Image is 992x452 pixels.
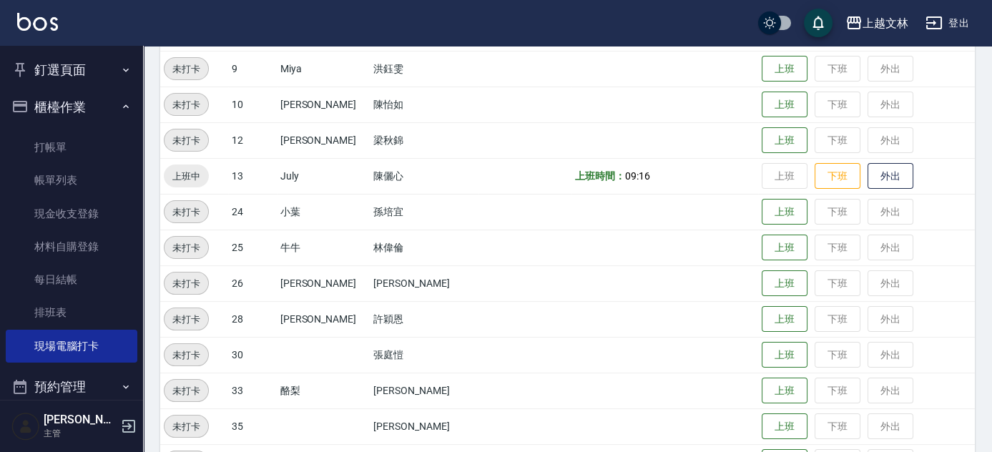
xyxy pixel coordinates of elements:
button: 上班 [762,92,807,118]
button: 上班 [762,270,807,297]
button: save [804,9,833,37]
h5: [PERSON_NAME] [44,413,117,427]
td: [PERSON_NAME] [370,408,478,444]
a: 排班表 [6,296,137,329]
span: 未打卡 [164,205,208,220]
span: 未打卡 [164,97,208,112]
td: 30 [228,337,277,373]
td: 小葉 [277,194,370,230]
td: [PERSON_NAME] [277,265,370,301]
button: 預約管理 [6,368,137,406]
td: 酪梨 [277,373,370,408]
td: [PERSON_NAME] [277,87,370,122]
a: 帳單列表 [6,164,137,197]
td: 洪鈺雯 [370,51,478,87]
button: 上班 [762,342,807,368]
td: 24 [228,194,277,230]
span: 未打卡 [164,419,208,434]
b: 上班時間： [575,170,625,182]
td: 12 [228,122,277,158]
td: 林偉倫 [370,230,478,265]
span: 09:16 [625,170,650,182]
span: 未打卡 [164,312,208,327]
td: 26 [228,265,277,301]
td: 孫培宜 [370,194,478,230]
span: 未打卡 [164,62,208,77]
button: 上班 [762,127,807,154]
a: 現金收支登錄 [6,197,137,230]
td: 陳儷心 [370,158,478,194]
td: 陳怡如 [370,87,478,122]
td: 許穎恩 [370,301,478,337]
button: 外出 [868,163,913,190]
img: Person [11,412,40,441]
button: 上班 [762,378,807,404]
a: 材料自購登錄 [6,230,137,263]
span: 未打卡 [164,240,208,255]
button: 上越文林 [840,9,914,38]
button: 上班 [762,235,807,261]
span: 未打卡 [164,348,208,363]
a: 現場電腦打卡 [6,330,137,363]
p: 主管 [44,427,117,440]
td: 梁秋錦 [370,122,478,158]
td: [PERSON_NAME] [277,122,370,158]
span: 未打卡 [164,133,208,148]
button: 上班 [762,306,807,333]
td: 33 [228,373,277,408]
td: [PERSON_NAME] [370,265,478,301]
td: 25 [228,230,277,265]
div: 上越文林 [863,14,908,32]
a: 每日結帳 [6,263,137,296]
button: 櫃檯作業 [6,89,137,126]
button: 釘選頁面 [6,51,137,89]
button: 登出 [920,10,975,36]
td: 9 [228,51,277,87]
td: [PERSON_NAME] [277,301,370,337]
a: 打帳單 [6,131,137,164]
td: Miya [277,51,370,87]
button: 上班 [762,56,807,82]
button: 上班 [762,199,807,225]
td: 35 [228,408,277,444]
td: 10 [228,87,277,122]
button: 上班 [762,413,807,440]
td: [PERSON_NAME] [370,373,478,408]
td: 張庭愷 [370,337,478,373]
td: July [277,158,370,194]
button: 下班 [815,163,860,190]
td: 13 [228,158,277,194]
span: 未打卡 [164,276,208,291]
span: 上班中 [164,169,209,184]
span: 未打卡 [164,383,208,398]
td: 牛牛 [277,230,370,265]
td: 28 [228,301,277,337]
img: Logo [17,13,58,31]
